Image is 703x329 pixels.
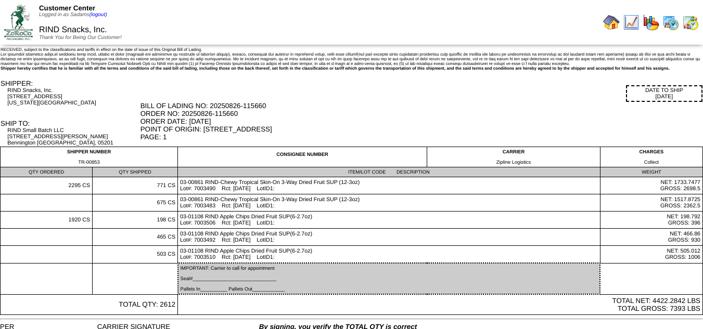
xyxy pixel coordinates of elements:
span: RIND Snacks, Inc. [39,25,107,34]
td: 198 CS [93,212,178,229]
td: CONSIGNEE NUMBER [178,147,427,167]
td: 503 CS [93,246,178,264]
td: 03-00861 RIND-Chewy Tropical Skin-On 3-Way Dried Fruit SUP (12-3oz) Lot#: 7003483 Rct: [DATE] Lot... [178,194,600,212]
td: TOTAL NET: 4422.2842 LBS TOTAL GROSS: 7393 LBS [178,294,703,315]
img: ZoRoCo_Logo(Green%26Foil)%20jpg.webp [4,5,33,40]
td: 675 CS [93,194,178,212]
td: NET: 505.012 GROSS: 1006 [600,246,702,264]
div: RIND Small Batch LLC [STREET_ADDRESS][PERSON_NAME] Bennington [GEOGRAPHIC_DATA], 05201 [7,127,139,146]
div: SHIPPER: [1,80,139,87]
td: SHIPPER NUMBER [1,147,178,167]
div: Zipline Logistics [429,160,598,165]
td: 03-01108 RIND Apple Chips Dried Fruit SUP(6-2.7oz) Lot#: 7003510 Rct: [DATE] LotID1: [178,246,600,264]
div: TR-00853 [3,160,175,165]
td: 465 CS [93,229,178,246]
span: Thank You for Being Our Customer! [39,35,122,41]
td: 03-01108 RIND Apple Chips Dried Fruit SUP(6-2.7oz) Lot#: 7003492 Rct: [DATE] LotID1: [178,229,600,246]
img: home.gif [603,14,620,31]
div: Shipper hereby certifies that he is familiar with all the terms and conditions of the said bill o... [1,66,702,71]
td: 771 CS [93,177,178,194]
div: RIND Snacks, Inc. [STREET_ADDRESS] [US_STATE][GEOGRAPHIC_DATA] [7,87,139,106]
img: line_graph.gif [623,14,640,31]
a: (logout) [90,12,107,18]
td: NET: 1517.8725 GROSS: 2362.5 [600,194,702,212]
td: NET: 466.86 GROSS: 930 [600,229,702,246]
td: CHARGES [600,147,702,167]
img: calendarinout.gif [682,14,699,31]
div: Collect [603,160,700,165]
td: 1920 CS [1,212,93,229]
td: NET: 198.792 GROSS: 396 [600,212,702,229]
div: SHIP TO: [1,120,139,127]
td: QTY SHIPPED [93,167,178,177]
td: ITEM/LOT CODE DESCRIPTION [178,167,600,177]
td: 03-01108 RIND Apple Chips Dried Fruit SUP(6-2.7oz) Lot#: 7003506 Rct: [DATE] LotID1: [178,212,600,229]
td: WEIGHT [600,167,702,177]
td: IMPORTANT: Carrier to call for appointment Seal#_______________________________ Pallets In_______... [178,263,600,294]
td: 2295 CS [1,177,93,194]
td: CARRIER [427,147,600,167]
span: Customer Center [39,4,95,12]
span: Logged in as Sadams [39,12,107,18]
div: BILL OF LADING NO: 20250826-115660 ORDER NO: 20250826-115660 ORDER DATE: [DATE] POINT OF ORIGIN: ... [140,102,702,141]
td: QTY ORDERED [1,167,93,177]
td: 03-00861 RIND-Chewy Tropical Skin-On 3-Way Dried Fruit SUP (12-3oz) Lot#: 7003490 Rct: [DATE] Lot... [178,177,600,194]
img: calendarprod.gif [662,14,679,31]
img: graph.gif [643,14,659,31]
td: TOTAL QTY: 2612 [1,294,178,315]
div: DATE TO SHIP [DATE] [626,85,702,102]
td: NET: 1733.7477 GROSS: 2698.5 [600,177,702,194]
